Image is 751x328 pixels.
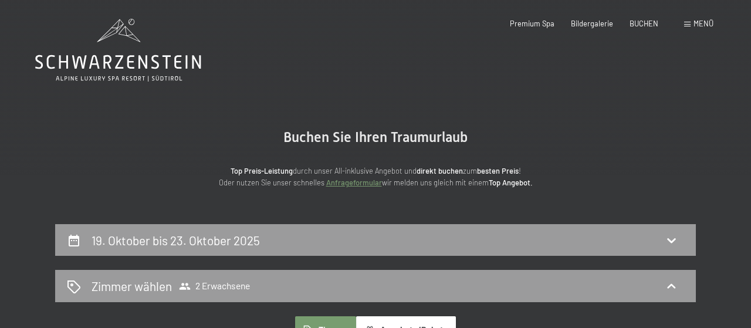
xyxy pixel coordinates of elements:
[477,166,519,175] strong: besten Preis
[283,129,468,146] span: Buchen Sie Ihren Traumurlaub
[179,280,250,292] span: 2 Erwachsene
[510,19,554,28] a: Premium Spa
[489,178,533,187] strong: Top Angebot.
[417,166,463,175] strong: direkt buchen
[694,19,713,28] span: Menü
[326,178,382,187] a: Anfrageformular
[630,19,658,28] a: BUCHEN
[231,166,293,175] strong: Top Preis-Leistung
[571,19,613,28] a: Bildergalerie
[92,233,260,248] h2: 19. Oktober bis 23. Oktober 2025
[92,278,172,295] h2: Zimmer wählen
[141,165,610,189] p: durch unser All-inklusive Angebot und zum ! Oder nutzen Sie unser schnelles wir melden uns gleich...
